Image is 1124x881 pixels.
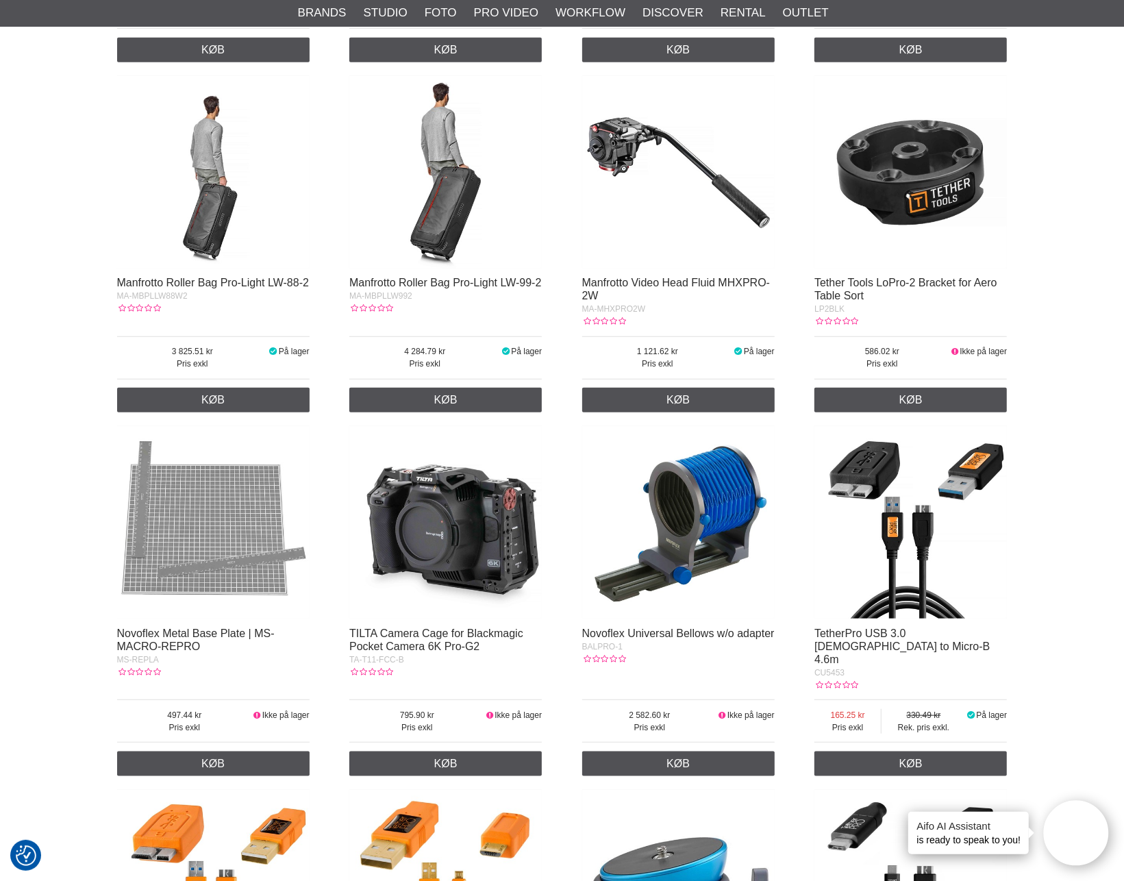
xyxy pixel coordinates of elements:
a: Brands [298,4,347,22]
span: 3 825.51 [117,345,268,358]
a: Discover [642,4,703,22]
img: Manfrotto Roller Bag Pro-Light LW-88-2 [117,76,310,269]
a: Foto [425,4,457,22]
div: is ready to speak to you! [908,812,1029,854]
a: Workflow [555,4,625,22]
span: CU5453 [814,668,845,678]
span: Pris exkl [814,721,881,734]
span: Ikke på lager [960,347,1007,356]
i: Ikke på lager [252,710,262,720]
div: Kundebedømmelse: 0 [582,653,626,665]
img: Tether Tools LoPro-2 Bracket for Aero Table Sort [814,76,1007,269]
span: BALPRO-1 [582,642,623,652]
span: På lager [744,347,775,356]
a: Rental [721,4,766,22]
span: 1 121.62 [582,345,734,358]
span: 2 582.60 [582,709,718,721]
a: Køb [117,752,310,776]
a: Novoflex Metal Base Plate | MS-MACRO-REPRO [117,628,275,652]
button: Samtykkepræferencer [16,843,36,868]
a: Køb [814,388,1007,412]
span: På lager [279,347,310,356]
div: Kundebedømmelse: 0 [349,302,393,314]
i: Ikke på lager [485,710,495,720]
span: Pris exkl [582,358,734,370]
a: Manfrotto Roller Bag Pro-Light LW-99-2 [349,277,541,288]
a: Køb [117,38,310,62]
div: Kundebedømmelse: 0 [349,666,393,678]
span: MA-MBPLLW992 [349,291,412,301]
a: Outlet [783,4,829,22]
span: 497.44 [117,709,253,721]
a: Køb [117,388,310,412]
span: 586.02 [814,345,950,358]
a: Tether Tools LoPro-2 Bracket for Aero Table Sort [814,277,997,301]
a: TILTA Camera Cage for Blackmagic Pocket Camera 6K Pro-G2 [349,628,523,652]
img: TetherPro USB 3.0 Male to Micro-B 4.6m [814,426,1007,619]
a: Novoflex Universal Bellows w/o adapter [582,628,775,639]
i: Ikke på lager [950,347,960,356]
span: På lager [511,347,542,356]
img: Revisit consent button [16,845,36,866]
h4: Aifo AI Assistant [916,819,1021,833]
i: På lager [966,710,977,720]
i: På lager [268,347,279,356]
img: Manfrotto Video Head Fluid MHXPRO-2W [582,76,775,269]
span: 795.90 [349,709,485,721]
span: 330.49 [882,709,965,721]
span: TA-T11-FCC-B [349,655,404,665]
span: Pris exkl [349,358,501,370]
img: Novoflex Universal Bellows w/o adapter [582,426,775,619]
span: LP2BLK [814,304,845,314]
a: Køb [349,388,542,412]
span: MS-REPLA [117,655,159,665]
div: Kundebedømmelse: 0 [117,302,161,314]
a: Køb [349,38,542,62]
a: Køb [349,752,542,776]
img: Manfrotto Roller Bag Pro-Light LW-99-2 [349,76,542,269]
img: TILTA Camera Cage for Blackmagic Pocket Camera 6K Pro-G2 [349,426,542,619]
span: Pris exkl [349,721,485,734]
span: Rek. pris exkl. [882,721,965,734]
span: 165.25 [814,709,881,721]
span: Pris exkl [117,358,268,370]
a: Køb [814,752,1007,776]
i: Ikke på lager [717,710,727,720]
div: Kundebedømmelse: 0 [117,666,161,678]
a: Køb [582,38,775,62]
div: Kundebedømmelse: 0 [814,679,858,691]
a: TetherPro USB 3.0 [DEMOGRAPHIC_DATA] to Micro-B 4.6m [814,628,990,665]
a: Studio [364,4,408,22]
span: Pris exkl [117,721,253,734]
i: På lager [501,347,512,356]
span: MA-MBPLLW88W2 [117,291,188,301]
span: MA-MHXPRO2W [582,304,646,314]
span: Pris exkl [814,358,950,370]
span: Pris exkl [582,721,718,734]
div: Kundebedømmelse: 0 [814,315,858,327]
span: Ikke på lager [495,710,542,720]
span: 4 284.79 [349,345,501,358]
span: Ikke på lager [727,710,775,720]
img: Novoflex Metal Base Plate | MS-MACRO-REPRO [117,426,310,619]
a: Pro Video [474,4,538,22]
div: Kundebedømmelse: 0 [582,315,626,327]
a: Manfrotto Roller Bag Pro-Light LW-88-2 [117,277,309,288]
a: Manfrotto Video Head Fluid MHXPRO-2W [582,277,770,301]
span: På lager [976,710,1007,720]
a: Køb [814,38,1007,62]
i: På lager [733,347,744,356]
span: Ikke på lager [262,710,310,720]
a: Køb [582,752,775,776]
a: Køb [582,388,775,412]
